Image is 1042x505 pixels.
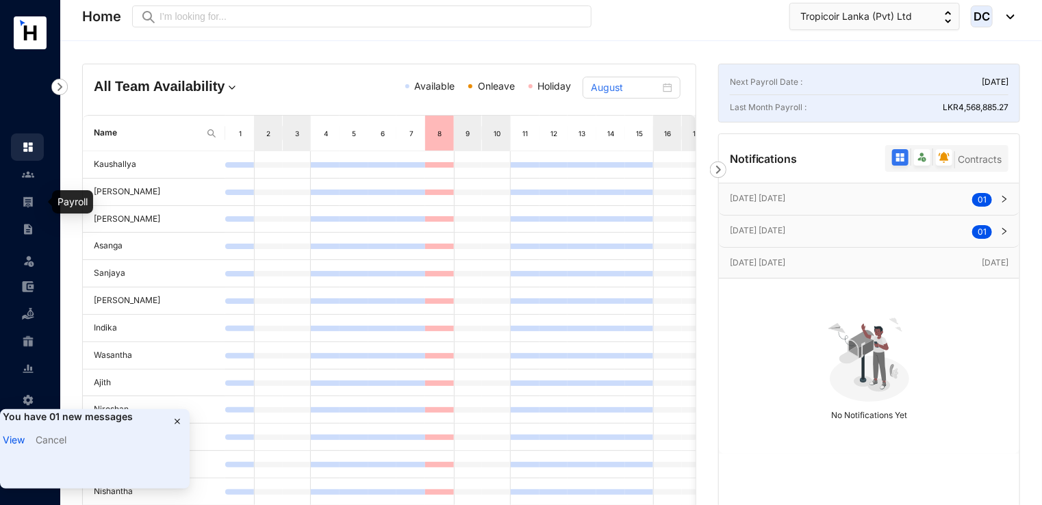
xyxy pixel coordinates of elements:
input: I’m looking for... [160,9,583,24]
td: Sanjaya [83,260,225,287]
td: Ajith [83,370,225,397]
div: 1 [235,127,246,140]
h4: All Team Availability [94,77,290,96]
img: filter-all-active.b2ddab8b6ac4e993c5f19a95c6f397f4.svg [895,152,906,163]
img: dropdown-black.8e83cc76930a90b1a4fdb6d089b7bf3a.svg [1000,14,1015,19]
img: settings-unselected.1febfda315e6e19643a1.svg [22,394,34,406]
span: Tropicoir Lanka (Pvt) Ltd [800,9,912,24]
span: right [1000,227,1008,235]
p: [DATE] [982,256,1008,270]
img: home.c6720e0a13eba0172344.svg [22,141,34,153]
div: 13 [577,127,588,140]
img: leave-unselected.2934df6273408c3f84d9.svg [22,254,36,268]
span: Holiday [538,80,572,92]
li: Contracts [11,216,44,243]
span: Contracts [958,153,1002,165]
div: [DATE] [DATE][DATE] [719,248,1019,278]
div: 8 [434,127,445,140]
div: 16 [662,127,673,140]
img: report-unselected.e6a6b4230fc7da01f883.svg [22,363,34,375]
img: up-down-arrow.74152d26bf9780fbf563ca9c90304185.svg [945,11,952,23]
li: Contacts [11,161,44,188]
li: Loan [11,300,44,328]
div: [DATE] [DATE]01 [719,216,1019,247]
td: [PERSON_NAME] [83,287,225,315]
span: Name [94,127,201,140]
sup: 01 [972,193,992,207]
td: Niroshan [83,396,225,424]
div: 15 [634,127,645,140]
a: Cancel [36,434,66,445]
div: 5 [348,127,359,140]
span: 1 [983,226,987,237]
td: Kaushallya [83,151,225,179]
p: Notifications [730,151,797,167]
img: cancel.c1f879f505f5c9195806b3b96d784b9f.svg [172,416,183,427]
div: 2 [263,127,274,140]
div: 9 [463,127,474,140]
div: 4 [320,127,331,140]
img: loan-unselected.d74d20a04637f2d15ab5.svg [22,308,34,320]
button: Tropicoir Lanka (Pvt) Ltd [789,3,960,30]
div: 12 [548,127,559,140]
img: gratuity-unselected.a8c340787eea3cf492d7.svg [22,335,34,348]
img: filter-leave.335d97c0ea4a0c612d9facb82607b77b.svg [917,152,928,163]
span: 0 [978,194,983,205]
span: 0 [978,226,983,237]
p: [DATE] [982,75,1008,89]
div: 7 [406,127,417,140]
input: Select month [591,80,660,95]
div: 10 [492,127,503,140]
p: Last Month Payroll : [730,101,806,114]
td: Wasantha [83,342,225,370]
p: Home [82,7,121,26]
p: [DATE] [DATE] [730,192,972,205]
p: [DATE] [DATE] [730,256,982,270]
div: 3 [292,127,303,140]
td: [PERSON_NAME] [83,179,225,206]
img: people-unselected.118708e94b43a90eceab.svg [22,168,34,181]
img: nav-icon-right.af6afadce00d159da59955279c43614e.svg [51,79,68,95]
td: [PERSON_NAME] [83,206,225,233]
img: filter-reminder.7bd594460dfc183a5d70274ebda095bc.svg [939,152,950,163]
img: search.8ce656024d3affaeffe32e5b30621cb7.svg [206,128,217,139]
p: No Notifications Yet [730,404,1008,422]
div: [DATE] [DATE]01 [719,183,1019,215]
img: expense-unselected.2edcf0507c847f3e9e96.svg [22,281,34,293]
li: Payroll [11,188,44,216]
span: DC [974,11,990,23]
img: payroll-unselected.b590312f920e76f0c668.svg [22,196,34,208]
td: Indika [83,315,225,342]
p: [DATE] [DATE] [730,224,972,237]
img: nav-icon-right.af6afadce00d159da59955279c43614e.svg [710,161,726,178]
p: Next Payroll Date : [730,75,802,89]
div: 6 [377,127,388,140]
img: no-notification-yet.99f61bb71409b19b567a5111f7a484a1.svg [822,310,917,404]
div: 14 [605,127,616,140]
a: View [3,434,25,445]
img: dropdown.780994ddfa97fca24b89f58b1de131fa.svg [225,81,239,94]
img: contract-unselected.99e2b2107c0a7dd48938.svg [22,223,34,235]
li: Gratuity [11,328,44,355]
td: Asanga [83,233,225,260]
li: Reports [11,355,44,383]
span: Onleave [478,80,515,92]
p: LKR 4,568,885.27 [943,101,1008,114]
span: right [1000,195,1008,203]
span: Available [415,80,455,92]
div: 17 [691,127,702,140]
div: 11 [520,127,531,140]
li: Home [11,133,44,161]
li: Expenses [11,273,44,300]
sup: 01 [972,225,992,239]
p: You have 01 new messages [3,409,190,424]
span: 1 [983,194,987,205]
